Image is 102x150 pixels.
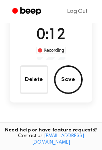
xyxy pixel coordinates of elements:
button: Delete Audio Record [20,65,48,94]
span: 0:12 [37,28,65,43]
a: [EMAIL_ADDRESS][DOMAIN_NAME] [32,134,84,145]
a: Beep [7,5,48,19]
span: Contact us [4,133,98,146]
button: Save Audio Record [54,65,83,94]
div: Recording [36,47,66,54]
a: Log Out [60,3,95,20]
